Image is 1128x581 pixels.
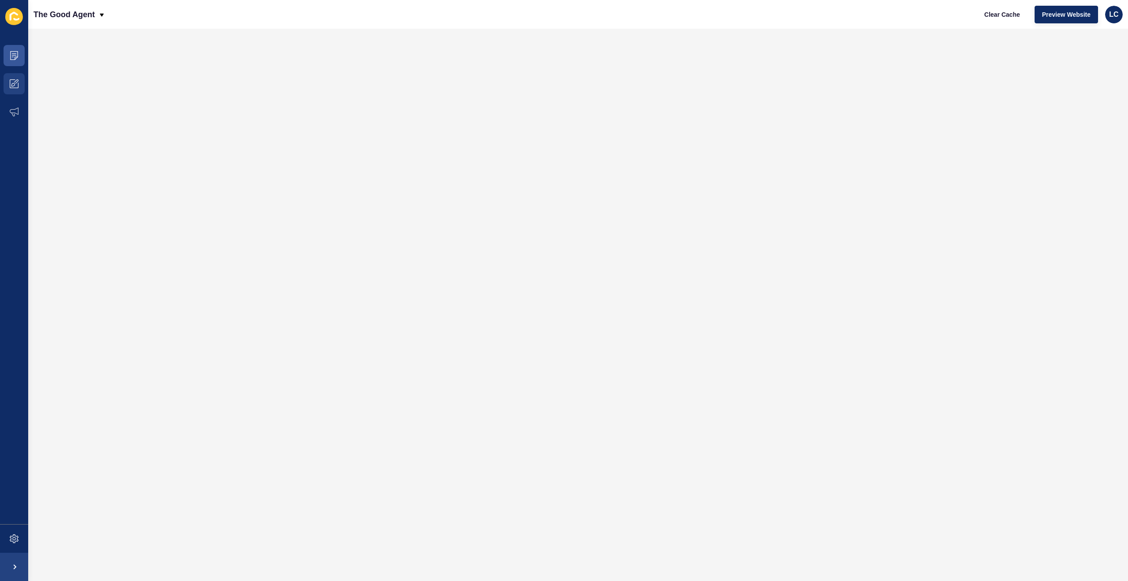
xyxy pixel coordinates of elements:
[33,4,95,26] p: The Good Agent
[984,10,1020,19] span: Clear Cache
[1042,10,1091,19] span: Preview Website
[977,6,1028,23] button: Clear Cache
[1035,6,1098,23] button: Preview Website
[1109,10,1118,19] span: LC
[28,29,1128,581] iframe: To enrich screen reader interactions, please activate Accessibility in Grammarly extension settings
